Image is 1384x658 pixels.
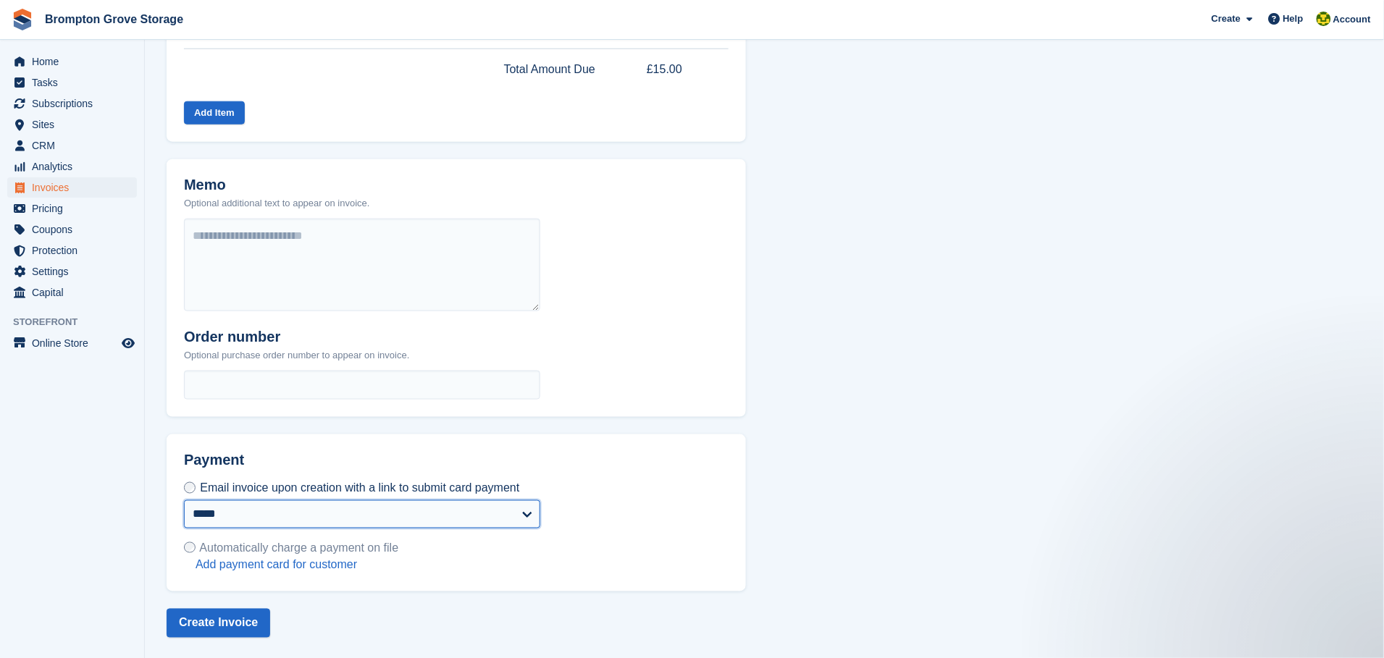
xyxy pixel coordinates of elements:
[32,261,119,282] span: Settings
[7,135,137,156] a: menu
[7,261,137,282] a: menu
[7,114,137,135] a: menu
[7,156,137,177] a: menu
[200,482,519,494] span: Email invoice upon creation with a link to submit card payment
[1333,12,1371,27] span: Account
[32,51,119,72] span: Home
[184,542,196,554] input: Automatically charge a payment on file Add payment card for customer
[32,219,119,240] span: Coupons
[1283,12,1304,26] span: Help
[184,348,409,363] p: Optional purchase order number to appear on invoice.
[184,482,196,494] input: Email invoice upon creation with a link to submit card payment
[32,156,119,177] span: Analytics
[7,72,137,93] a: menu
[119,334,137,352] a: Preview store
[32,240,119,261] span: Protection
[627,61,682,78] span: £15.00
[7,93,137,114] a: menu
[199,541,398,554] span: Automatically charge a payment on file
[32,282,119,303] span: Capital
[184,452,540,480] h2: Payment
[184,101,245,125] button: Add Item
[7,240,137,261] a: menu
[184,177,370,193] h2: Memo
[167,609,270,638] button: Create Invoice
[7,282,137,303] a: menu
[32,333,119,353] span: Online Store
[7,219,137,240] a: menu
[7,198,137,219] a: menu
[7,333,137,353] a: menu
[32,72,119,93] span: Tasks
[7,177,137,198] a: menu
[32,93,119,114] span: Subscriptions
[7,51,137,72] a: menu
[32,198,119,219] span: Pricing
[32,135,119,156] span: CRM
[1212,12,1241,26] span: Create
[32,114,119,135] span: Sites
[196,558,398,573] a: Add payment card for customer
[184,329,409,345] h2: Order number
[13,315,144,329] span: Storefront
[504,61,595,78] span: Total Amount Due
[12,9,33,30] img: stora-icon-8386f47178a22dfd0bd8f6a31ec36ba5ce8667c1dd55bd0f319d3a0aa187defe.svg
[184,196,370,211] p: Optional additional text to appear on invoice.
[1317,12,1331,26] img: Marie Cavalier
[32,177,119,198] span: Invoices
[39,7,189,31] a: Brompton Grove Storage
